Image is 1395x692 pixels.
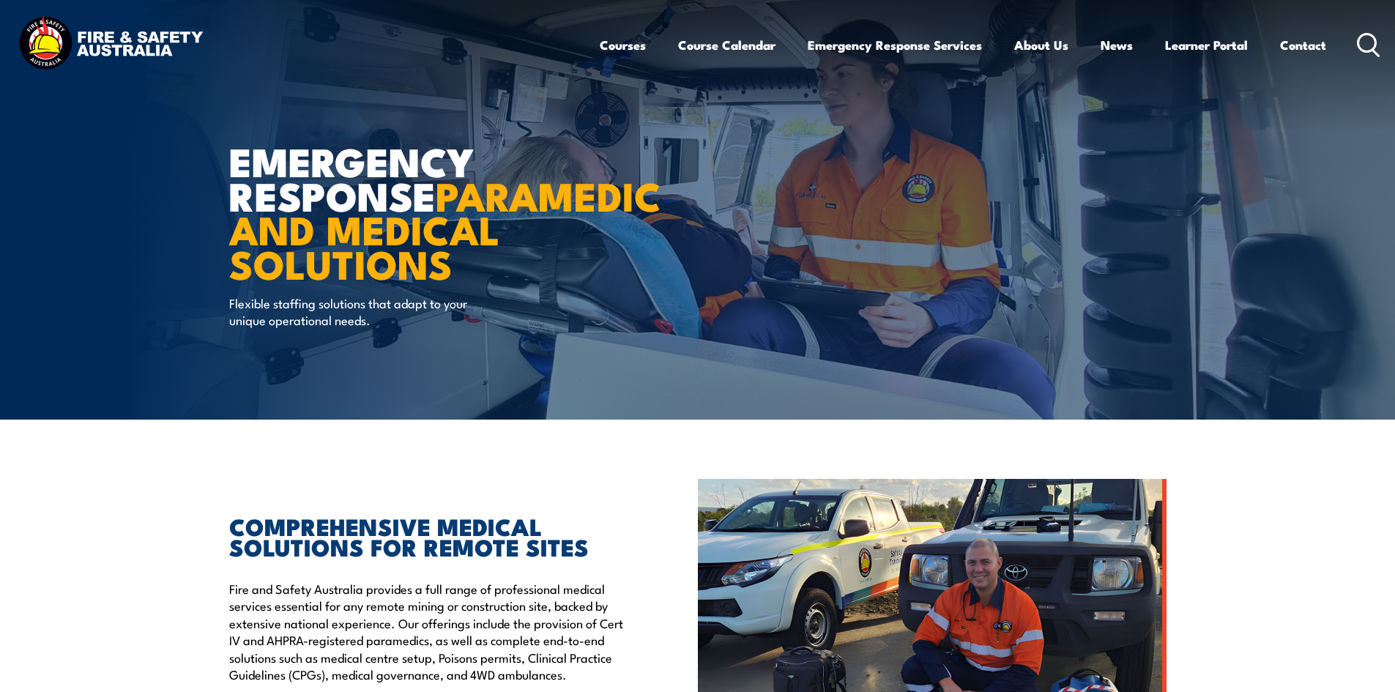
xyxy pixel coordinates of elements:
[229,164,661,293] strong: PARAMEDIC AND MEDICAL SOLUTIONS
[1101,26,1133,64] a: News
[1165,26,1248,64] a: Learner Portal
[678,26,775,64] a: Course Calendar
[808,26,982,64] a: Emergency Response Services
[1280,26,1326,64] a: Contact
[600,26,646,64] a: Courses
[229,580,630,682] p: Fire and Safety Australia provides a full range of professional medical services essential for an...
[229,144,591,280] h1: EMERGENCY RESPONSE
[229,294,496,329] p: Flexible staffing solutions that adapt to your unique operational needs.
[229,516,630,557] h2: COMPREHENSIVE MEDICAL SOLUTIONS FOR REMOTE SITES
[1014,26,1068,64] a: About Us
